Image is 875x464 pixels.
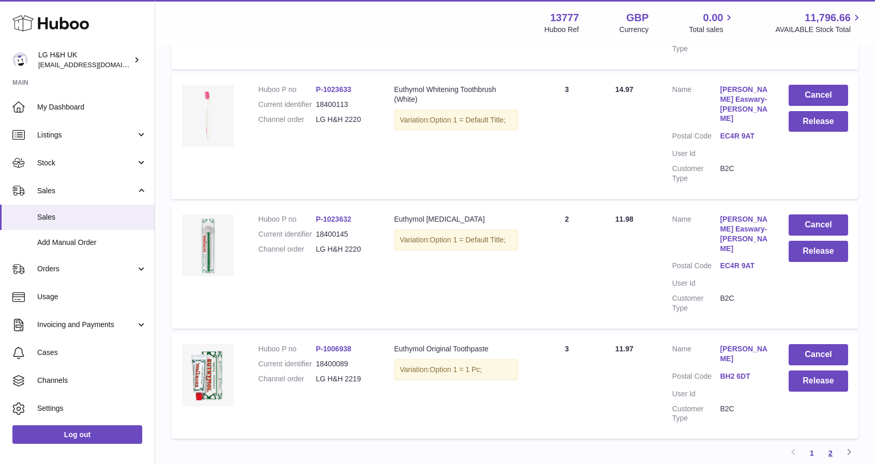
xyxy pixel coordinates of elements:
span: Option 1 = Default Title; [430,116,506,124]
span: My Dashboard [37,102,147,112]
dt: Customer Type [672,404,720,424]
div: Variation: [394,229,518,251]
td: 2 [529,204,605,329]
dt: Postal Code [672,131,720,144]
span: Option 1 = 1 Pc; [430,365,482,374]
dt: Postal Code [672,372,720,384]
button: Cancel [789,85,848,106]
div: Currency [620,25,649,35]
span: 11,796.66 [805,11,851,25]
a: P-1023633 [316,85,352,94]
div: LG H&H UK [38,50,131,70]
a: EC4R 9AT [720,261,768,271]
span: Channels [37,376,147,385]
dt: Channel order [259,115,316,125]
a: 0.00 Total sales [689,11,735,35]
a: 2 [821,444,840,462]
dt: User Id [672,279,720,288]
dt: Current identifier [259,359,316,369]
dt: Name [672,214,720,256]
dt: Postal Code [672,261,720,273]
dt: Current identifier [259,100,316,110]
img: resize.webp [182,85,234,147]
button: Release [789,111,848,132]
span: 14.97 [615,85,633,94]
td: 3 [529,74,605,199]
button: Cancel [789,214,848,236]
dt: Huboo P no [259,85,316,95]
a: P-1006938 [316,345,352,353]
span: Stock [37,158,136,168]
dt: User Id [672,389,720,399]
dd: 18400089 [316,359,373,369]
span: Option 1 = Default Title; [430,236,506,244]
dd: LG H&H 2220 [316,115,373,125]
img: Euthymol_Original_Toothpaste_Image-1.webp [182,344,234,406]
a: Log out [12,425,142,444]
span: Total sales [689,25,735,35]
dd: B2C [720,404,768,424]
div: Variation: [394,110,518,131]
span: 0.00 [703,11,723,25]
dt: Name [672,85,720,127]
span: Usage [37,292,147,302]
img: veechen@lghnh.co.uk [12,52,28,68]
dt: Channel order [259,374,316,384]
dt: User Id [672,149,720,159]
a: [PERSON_NAME] Easwary-[PERSON_NAME] [720,85,768,124]
a: 1 [803,444,821,462]
strong: 13777 [550,11,579,25]
span: Settings [37,404,147,413]
a: 11,796.66 AVAILABLE Stock Total [775,11,863,35]
dt: Current identifier [259,229,316,239]
span: AVAILABLE Stock Total [775,25,863,35]
button: Release [789,370,848,392]
img: Euthymol_Tongue_Cleaner-Image-4.webp [182,214,234,276]
div: Huboo Ref [545,25,579,35]
a: BH2 6DT [720,372,768,381]
dd: 18400113 [316,100,373,110]
dd: LG H&H 2220 [316,244,373,254]
span: Orders [37,264,136,274]
button: Release [789,241,848,262]
button: Cancel [789,344,848,365]
dt: Customer Type [672,164,720,183]
a: [PERSON_NAME] [720,344,768,364]
div: Euthymol Original Toothpaste [394,344,518,354]
span: 11.97 [615,345,633,353]
div: Variation: [394,359,518,380]
strong: GBP [626,11,648,25]
span: Sales [37,212,147,222]
dd: B2C [720,293,768,313]
dd: LG H&H 2219 [316,374,373,384]
span: Cases [37,348,147,358]
dt: Name [672,344,720,366]
dt: Huboo P no [259,344,316,354]
span: 11.98 [615,215,633,223]
dd: 18400145 [316,229,373,239]
span: Add Manual Order [37,238,147,248]
span: Sales [37,186,136,196]
dt: Huboo P no [259,214,316,224]
dt: Channel order [259,244,316,254]
span: Listings [37,130,136,140]
a: EC4R 9AT [720,131,768,141]
div: Euthymol [MEDICAL_DATA] [394,214,518,224]
span: Invoicing and Payments [37,320,136,330]
dt: Customer Type [672,293,720,313]
div: Euthymol Whitening Toothbrush (White) [394,85,518,104]
a: P-1023632 [316,215,352,223]
a: [PERSON_NAME] Easwary-[PERSON_NAME] [720,214,768,254]
td: 3 [529,334,605,439]
dd: B2C [720,164,768,183]
span: [EMAIL_ADDRESS][DOMAIN_NAME] [38,60,152,69]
